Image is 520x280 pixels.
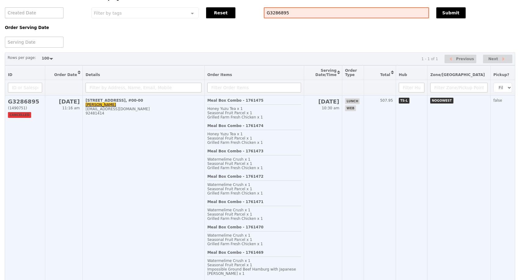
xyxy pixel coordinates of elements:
[430,98,453,104] span: NOGOWEST
[456,55,474,63] span: Previous
[94,10,122,16] span: Filter by tags
[207,200,264,204] b: Meal Box Combo - 1761471
[207,263,252,267] span: Seasonal Fruit Parcel x 1
[207,238,252,242] span: Seasonal Fruit Parcel x 1
[264,7,429,18] input: Search any field
[207,111,252,115] span: Seasonal Fruit Parcel x 1
[307,98,340,105] h2: [DATE]
[207,162,252,166] span: Seasonal Fruit Parcel x 1
[445,55,476,64] button: Previous
[206,7,235,18] button: Reset
[345,68,357,77] span: Order Type
[207,132,243,136] span: Honey Yuzu Tea x 1
[207,259,250,263] span: Watermelime Crush x 1
[207,225,264,229] b: Meal Box Combo - 1761470
[5,25,84,30] h5: Order Serving Date
[430,73,485,77] span: Zone/[GEOGRAPHIC_DATA]
[207,73,232,77] span: Order Items
[8,55,36,61] label: Rows per page:
[207,98,264,103] b: Meal Box Combo - 1761475
[207,140,263,145] span: Grilled Farm Fresh Chicken x 1
[207,183,250,187] span: Watermelime Crush x 1
[85,98,202,103] div: [STREET_ADDRESS], #00-00
[493,98,502,103] span: false
[207,83,301,93] input: Filter Order Items
[207,242,263,246] span: Grilled Farm Fresh Chicken x 1
[207,250,264,255] b: Meal Box Combo - 1761469
[488,55,498,63] span: Next
[345,105,356,111] span: web
[430,83,488,93] input: Filter Zone/Pickup Point
[85,107,202,111] div: [EMAIL_ADDRESS][DOMAIN_NAME]
[8,98,42,105] h2: G3286895
[207,124,264,128] b: Meal Box Combo - 1761474
[85,111,202,115] div: 92481414
[207,216,263,221] span: Grilled Farm Fresh Chicken x 1
[207,149,264,153] b: Meal Box Combo - 1761473
[5,7,64,18] input: Created Date
[5,37,64,48] input: Serving Date
[207,267,296,276] span: Impossible Ground Beef Hamburg with Japanese [PERSON_NAME] x 1
[207,115,263,119] span: Grilled Farm Fresh Chicken x 1
[207,166,263,170] span: Grilled Farm Fresh Chicken x 1
[207,174,264,179] b: Meal Box Combo - 1761472
[8,106,42,110] div: (1490751)
[85,83,202,93] input: Filter by Address, Name, Email, Mobile
[207,233,250,238] span: Watermelime Crush x 1
[48,98,80,105] h2: [DATE]
[399,83,424,93] input: Filter Hub
[207,187,252,191] span: Seasonal Fruit Parcel x 1
[207,208,250,212] span: Watermelime Crush x 1
[322,106,339,110] span: 10:30 am
[207,212,252,216] span: Seasonal Fruit Parcel x 1
[85,73,100,77] span: Details
[207,157,250,162] span: Watermelime Crush x 1
[483,55,512,64] button: Next
[380,98,393,103] span: 507.95
[421,57,438,61] div: 1 - 1 of 1
[8,73,12,77] span: ID
[8,112,31,118] span: cancelled
[345,98,360,104] span: lunch
[85,103,116,107] a: [PERSON_NAME]
[207,136,252,140] span: Seasonal Fruit Parcel x 1
[436,7,466,18] button: Submit
[207,107,243,111] span: Honey Yuzu Tea x 1
[62,106,80,110] span: 11:16 am
[399,73,407,77] span: Hub
[8,83,42,93] input: ID or Salesperson name
[493,73,509,77] span: Pickup?
[207,191,263,195] span: Grilled Farm Fresh Chicken x 1
[399,98,409,104] span: TS-L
